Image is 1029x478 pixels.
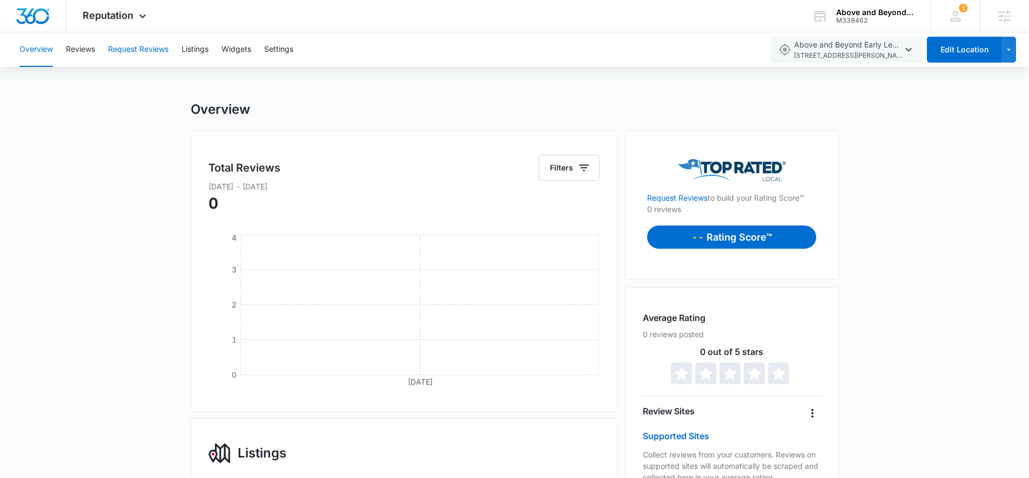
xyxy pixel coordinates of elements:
[836,17,915,24] div: account id
[209,181,600,192] p: [DATE] - [DATE]
[19,32,53,67] button: Overview
[770,37,923,63] button: Above and Beyond Early Learning Academy[STREET_ADDRESS][PERSON_NAME],Lakewood,CO
[231,233,236,242] tspan: 4
[231,265,236,274] tspan: 3
[408,377,433,386] tspan: [DATE]
[804,405,821,422] button: Overflow Menu
[209,160,280,176] h5: Total Reviews
[209,194,218,213] span: 0
[794,51,902,61] span: [STREET_ADDRESS][PERSON_NAME] , Lakewood , CO
[83,10,133,21] span: Reputation
[66,32,95,67] button: Reviews
[836,8,915,17] div: account name
[231,335,236,344] tspan: 1
[108,32,169,67] button: Request Reviews
[927,37,1001,63] button: Edit Location
[231,370,236,379] tspan: 0
[221,32,251,67] button: Widgets
[643,405,695,418] h4: Review Sites
[231,300,236,309] tspan: 2
[191,101,250,118] h1: Overview
[959,4,967,12] div: notifications count
[691,230,707,244] p: --
[647,181,816,203] p: to build your Rating Score™
[678,159,786,181] img: Top Rated Local Logo
[959,4,967,12] span: 1
[238,443,286,463] h3: Listings
[647,203,816,215] p: 0 reviews
[794,39,902,61] span: Above and Beyond Early Learning Academy
[643,329,820,340] p: 0 reviews posted
[643,311,705,324] h4: Average Rating
[643,347,820,356] p: 0 out of 5 stars
[643,431,709,441] a: Supported Sites
[707,230,772,244] p: Rating Score™
[539,155,600,181] button: Filters
[647,193,708,202] a: Request Reviews
[264,32,293,67] button: Settings
[181,32,209,67] button: Listings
